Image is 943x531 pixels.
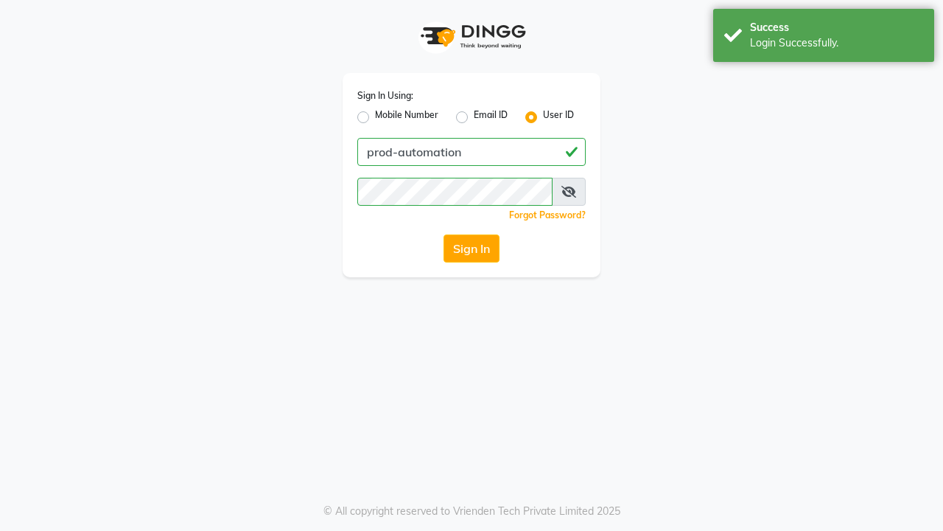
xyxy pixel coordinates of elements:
[750,20,923,35] div: Success
[543,108,574,126] label: User ID
[750,35,923,51] div: Login Successfully.
[474,108,508,126] label: Email ID
[357,178,553,206] input: Username
[509,209,586,221] a: Forgot Password?
[357,138,586,166] input: Username
[375,108,438,126] label: Mobile Number
[357,89,413,103] label: Sign In Using:
[444,235,499,263] button: Sign In
[413,15,530,58] img: logo1.svg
